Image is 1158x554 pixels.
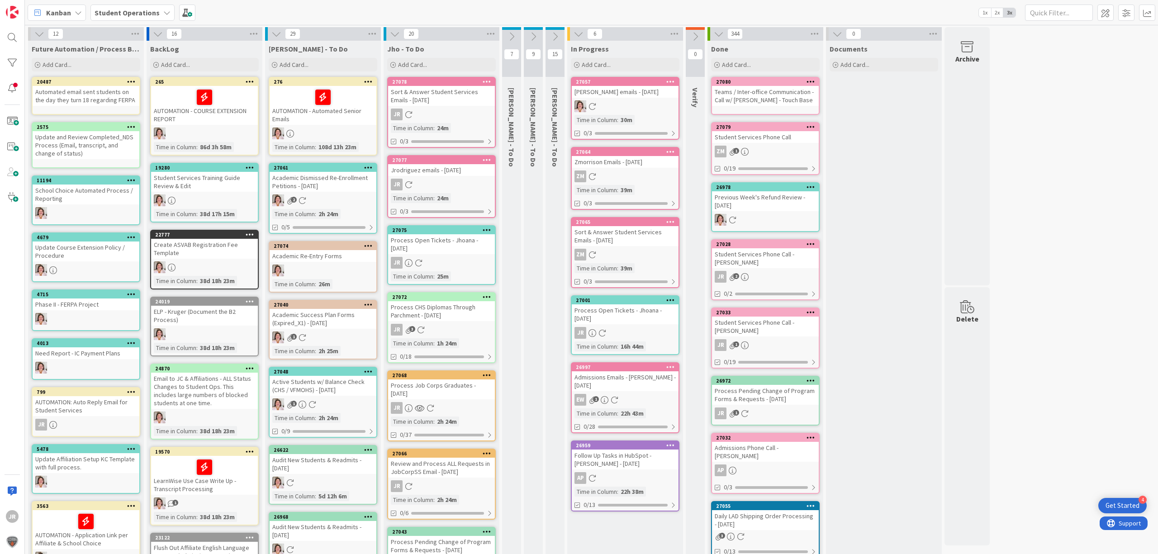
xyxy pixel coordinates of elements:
[35,362,47,374] img: EW
[400,137,408,146] span: 0/3
[711,77,820,115] a: 27080Teams / Inter-office Communication - Call w/ [PERSON_NAME] - Touch Base
[198,142,234,152] div: 86d 3h 58m
[151,298,258,306] div: 24019
[270,86,376,125] div: AUTOMATION - Automated Senior Emails
[196,343,198,353] span: :
[270,242,376,250] div: 27074
[574,408,617,418] div: Time in Column
[388,301,495,321] div: Process CHS Diplomas Through Parchment - [DATE]
[33,78,139,86] div: 20487
[388,109,495,120] div: JR
[391,109,403,120] div: JR
[572,296,679,304] div: 27001
[196,142,198,152] span: :
[154,142,196,152] div: Time in Column
[291,197,297,203] span: 2
[574,170,586,182] div: ZM
[572,148,679,156] div: 27064
[291,401,297,407] span: 1
[722,61,751,69] span: Add Card...
[712,131,819,143] div: Student Services Phone Call
[572,218,679,246] div: 27065Sort & Answer Student Services Emails - [DATE]
[716,184,819,190] div: 26978
[155,365,258,372] div: 24870
[572,148,679,168] div: 27064Zmorrison Emails - [DATE]
[32,289,140,331] a: 4715Phase II - FERPA ProjectEW
[572,226,679,246] div: Sort & Answer Student Services Emails - [DATE]
[272,142,315,152] div: Time in Column
[388,78,495,86] div: 27078
[281,223,290,232] span: 0/5
[37,124,139,130] div: 2575
[32,77,140,115] a: 20487Automated email sent students on the day they turn 18 regarding FERPA
[274,165,376,171] div: 27061
[32,387,140,437] a: 799AUTOMATION: Auto Reply Email for Student ServicesJR
[274,369,376,375] div: 27048
[572,371,679,391] div: Admissions Emails - [PERSON_NAME] - [DATE]
[711,376,820,426] a: 26972Process Pending Change of Program Forms & Requests - [DATE]JR
[37,234,139,241] div: 4679
[46,7,71,18] span: Kanban
[712,240,819,268] div: 27028Student Services Phone Call - [PERSON_NAME]
[572,86,679,98] div: [PERSON_NAME] emails - [DATE]
[712,123,819,131] div: 27079
[433,193,435,203] span: :
[388,293,495,321] div: 27072Process CHS Diplomas Through Parchment - [DATE]
[270,164,376,192] div: 27061Academic Dismissed Re-Enrollment Petitions - [DATE]
[161,61,190,69] span: Add Card...
[269,77,377,156] a: 276AUTOMATION - Automated Senior EmailsEWTime in Column:108d 13h 23m
[618,341,646,351] div: 16h 44m
[574,115,617,125] div: Time in Column
[270,376,376,396] div: Active Students w/ Balance Check (CHS / VFMOHS) - [DATE]
[151,365,258,373] div: 24870
[150,364,259,440] a: 24870Email to JC & Affiliations - ALL Status Changes to Student Ops. This includes large numbers ...
[150,163,259,223] a: 19280Student Services Training Guide Review & EditEWTime in Column:38d 17h 15m
[33,388,139,396] div: 799
[571,147,679,210] a: 27064Zmorrison Emails - [DATE]ZMTime in Column:39m0/3
[198,209,237,219] div: 38d 17h 15m
[711,308,820,369] a: 27033Student Services Phone Call - [PERSON_NAME]JR0/19
[270,250,376,262] div: Academic Re-Entry Forms
[433,123,435,133] span: :
[572,249,679,260] div: ZM
[576,79,679,85] div: 27057
[151,128,258,139] div: EW
[715,146,726,157] div: ZM
[712,377,819,405] div: 26972Process Pending Change of Program Forms & Requests - [DATE]
[272,265,284,276] img: EW
[196,276,198,286] span: :
[33,233,139,261] div: 4679Update Course Extension Policy / Procedure
[398,61,427,69] span: Add Card...
[270,331,376,343] div: EW
[582,61,611,69] span: Add Card...
[840,61,869,69] span: Add Card...
[574,100,586,112] img: EW
[388,226,495,234] div: 27075
[33,123,139,159] div: 2575Update and Review Completed_NDS Process (Email, transcript, and change of status)
[35,313,47,325] img: EW
[33,176,139,204] div: 11194School Choice Automated Process / Reporting
[388,156,495,176] div: 27077Jrodriguez emails - [DATE]
[198,343,237,353] div: 38d 18h 23m
[391,324,403,336] div: JR
[316,346,341,356] div: 2h 25m
[574,327,586,339] div: JR
[33,86,139,106] div: Automated email sent students on the day they turn 18 regarding FERPA
[387,370,496,441] a: 27068Process Job Corps Graduates - [DATE]JRTime in Column:2h 24m0/37
[576,219,679,225] div: 27065
[716,124,819,130] div: 27079
[33,131,139,159] div: Update and Review Completed_NDS Process (Email, transcript, and change of status)
[716,79,819,85] div: 27080
[270,265,376,276] div: EW
[400,207,408,216] span: 0/3
[33,362,139,374] div: EW
[388,293,495,301] div: 27072
[388,371,495,399] div: 27068Process Job Corps Graduates - [DATE]
[198,276,237,286] div: 38d 18h 23m
[270,78,376,86] div: 276
[409,326,415,332] span: 3
[151,306,258,326] div: ELP - Kruger (Document the B2 Process)
[270,301,376,309] div: 27040
[150,297,259,356] a: 24019ELP - Kruger (Document the B2 Process)EWTime in Column:38d 18h 23m
[270,301,376,329] div: 27040Academic Success Plan Forms (Expired_X1) - [DATE]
